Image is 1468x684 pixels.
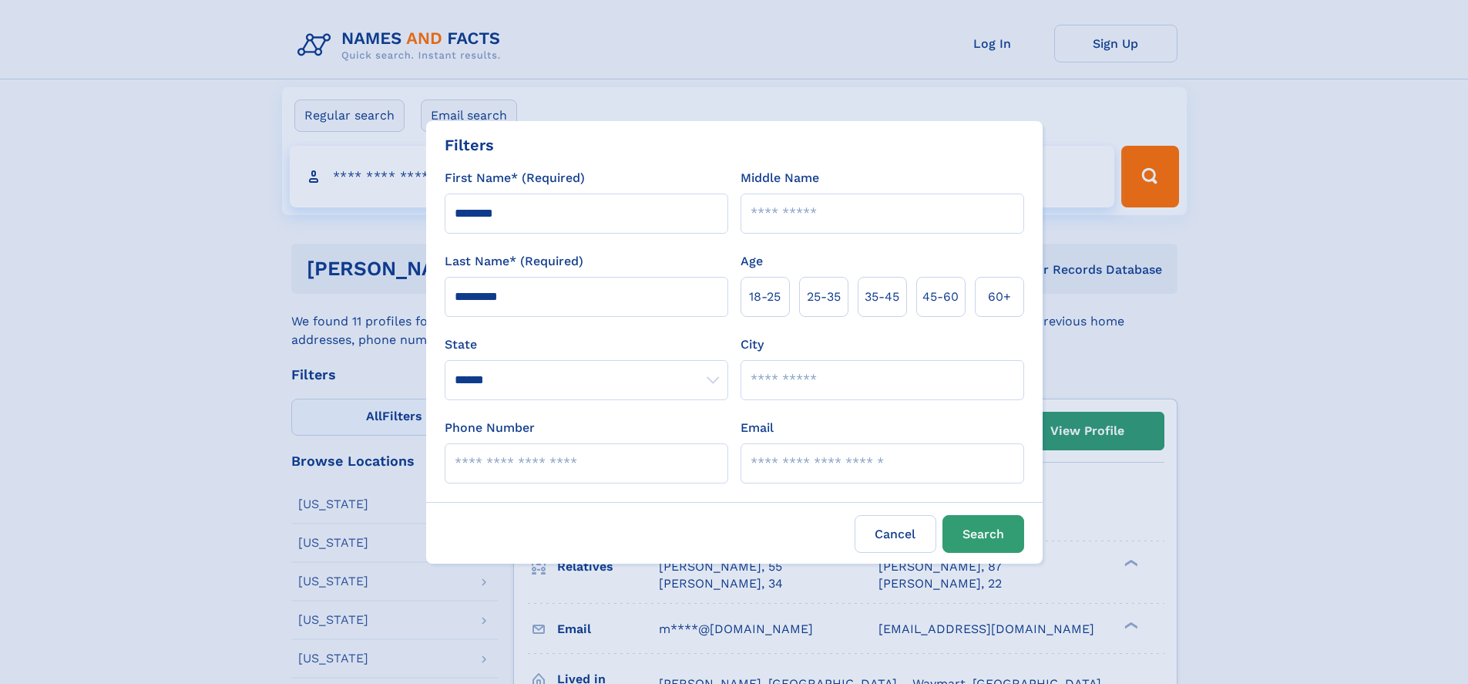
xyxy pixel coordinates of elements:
[741,169,819,187] label: Middle Name
[865,288,899,306] span: 35‑45
[445,252,583,271] label: Last Name* (Required)
[741,335,764,354] label: City
[445,335,728,354] label: State
[749,288,781,306] span: 18‑25
[807,288,841,306] span: 25‑35
[445,169,585,187] label: First Name* (Required)
[741,252,763,271] label: Age
[445,419,535,437] label: Phone Number
[445,133,494,157] div: Filters
[942,515,1024,553] button: Search
[988,288,1011,306] span: 60+
[855,515,936,553] label: Cancel
[922,288,959,306] span: 45‑60
[741,419,774,437] label: Email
